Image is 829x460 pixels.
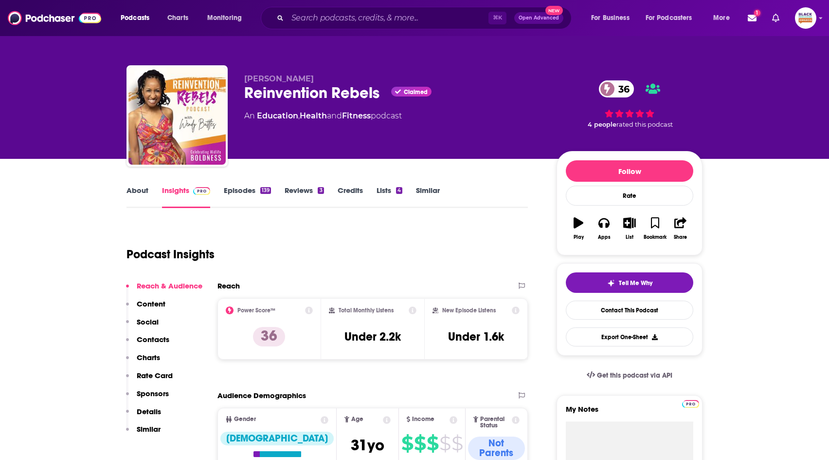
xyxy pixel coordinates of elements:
[126,299,165,317] button: Content
[588,121,616,128] span: 4 people
[574,234,584,240] div: Play
[566,404,693,422] label: My Notes
[137,281,202,290] p: Reach & Audience
[619,279,652,287] span: Tell Me Why
[713,11,730,25] span: More
[646,11,692,25] span: For Podcasters
[339,307,394,314] h2: Total Monthly Listens
[639,10,706,26] button: open menu
[616,121,673,128] span: rated this podcast
[351,416,363,422] span: Age
[514,12,563,24] button: Open AdvancedNew
[598,234,611,240] div: Apps
[300,111,327,120] a: Health
[566,301,693,320] a: Contact This Podcast
[298,111,300,120] span: ,
[126,247,215,262] h1: Podcast Insights
[161,10,194,26] a: Charts
[137,371,173,380] p: Rate Card
[599,80,634,97] a: 36
[468,437,525,460] div: Not Parents
[451,436,463,451] span: $
[114,10,162,26] button: open menu
[244,74,314,83] span: [PERSON_NAME]
[220,432,334,445] div: [DEMOGRAPHIC_DATA]
[416,186,440,208] a: Similar
[217,281,240,290] h2: Reach
[137,389,169,398] p: Sponsors
[396,187,402,194] div: 4
[253,327,285,346] p: 36
[137,335,169,344] p: Contacts
[519,16,559,20] span: Open Advanced
[338,186,363,208] a: Credits
[288,10,488,26] input: Search podcasts, credits, & more...
[207,11,242,25] span: Monitoring
[377,186,402,208] a: Lists4
[545,6,563,15] span: New
[126,371,173,389] button: Rate Card
[126,317,159,335] button: Social
[237,307,275,314] h2: Power Score™
[584,10,642,26] button: open menu
[617,211,642,246] button: List
[137,353,160,362] p: Charts
[126,335,169,353] button: Contacts
[351,436,384,455] span: 31 yo
[626,234,633,240] div: List
[200,10,254,26] button: open menu
[795,7,816,29] button: Show profile menu
[566,160,693,182] button: Follow
[744,10,760,26] a: Show notifications dropdown
[327,111,342,120] span: and
[566,327,693,346] button: Export One-Sheet
[344,329,401,344] h3: Under 2.2k
[609,80,634,97] span: 36
[126,389,169,407] button: Sponsors
[137,407,161,416] p: Details
[126,424,161,442] button: Similar
[642,211,667,246] button: Bookmark
[126,186,148,208] a: About
[442,307,496,314] h2: New Episode Listens
[126,353,160,371] button: Charts
[448,329,504,344] h3: Under 1.6k
[8,9,101,27] img: Podchaser - Follow, Share and Rate Podcasts
[412,416,434,422] span: Income
[342,111,371,120] a: Fitness
[270,7,581,29] div: Search podcasts, credits, & more...
[137,299,165,308] p: Content
[566,272,693,293] button: tell me why sparkleTell Me Why
[768,10,783,26] a: Show notifications dropdown
[126,281,202,299] button: Reach & Audience
[224,186,271,208] a: Episodes139
[557,74,703,134] div: 36 4 peoplerated this podcast
[257,111,298,120] a: Education
[795,7,816,29] span: Logged in as blackpodcastingawards
[318,187,324,194] div: 3
[591,211,616,246] button: Apps
[217,391,306,400] h2: Audience Demographics
[682,399,699,408] a: Pro website
[566,186,693,206] div: Rate
[566,211,591,246] button: Play
[162,186,210,208] a: InsightsPodchaser Pro
[607,279,615,287] img: tell me why sparkle
[128,67,226,165] img: Reinvention Rebels
[682,400,699,408] img: Podchaser Pro
[427,436,438,451] span: $
[674,234,687,240] div: Share
[488,12,506,24] span: ⌘ K
[126,407,161,425] button: Details
[137,317,159,326] p: Social
[401,436,413,451] span: $
[167,11,188,25] span: Charts
[404,90,428,95] span: Claimed
[234,416,256,422] span: Gender
[137,424,161,434] p: Similar
[706,10,742,26] button: open menu
[644,234,667,240] div: Bookmark
[480,416,510,429] span: Parental Status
